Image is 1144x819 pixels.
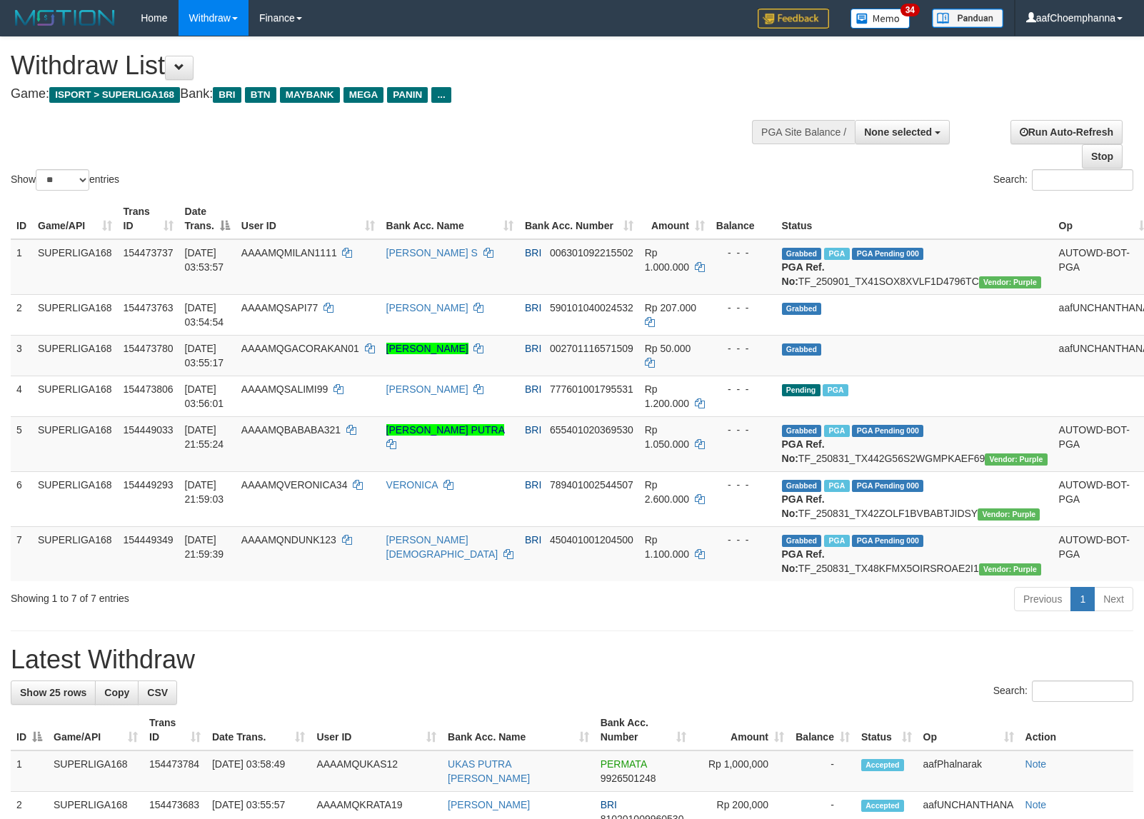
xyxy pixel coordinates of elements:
span: PERMATA [601,758,647,770]
h1: Latest Withdraw [11,645,1133,674]
img: Feedback.jpg [758,9,829,29]
span: BTN [245,87,276,103]
span: AAAAMQSALIMI99 [241,383,328,395]
span: Rp 2.600.000 [645,479,689,505]
a: Next [1094,587,1133,611]
a: CSV [138,680,177,705]
img: Button%20Memo.svg [851,9,910,29]
div: - - - [716,341,771,356]
span: AAAAMQBABABA321 [241,424,341,436]
span: 154473806 [124,383,174,395]
td: TF_250831_TX42ZOLF1BVBABTJIDSY [776,471,1053,526]
td: 5 [11,416,32,471]
span: [DATE] 21:59:03 [185,479,224,505]
a: VERONICA [386,479,438,491]
h4: Game: Bank: [11,87,748,101]
span: Grabbed [782,248,822,260]
th: Bank Acc. Number: activate to sort column ascending [519,199,639,239]
td: SUPERLIGA168 [32,471,118,526]
span: PGA Pending [852,248,923,260]
span: AAAAMQNDUNK123 [241,534,336,546]
span: Copy 006301092215502 to clipboard [550,247,633,258]
th: Game/API: activate to sort column ascending [32,199,118,239]
span: Grabbed [782,343,822,356]
span: BRI [525,534,541,546]
span: ... [431,87,451,103]
th: Bank Acc. Number: activate to sort column ascending [595,710,693,750]
img: MOTION_logo.png [11,7,119,29]
div: - - - [716,423,771,437]
span: Copy 9926501248 to clipboard [601,773,656,784]
span: Vendor URL: https://trx4.1velocity.biz [979,563,1041,576]
span: CSV [147,687,168,698]
span: Grabbed [782,535,822,547]
span: Vendor URL: https://trx4.1velocity.biz [985,453,1047,466]
span: [DATE] 03:56:01 [185,383,224,409]
span: Copy [104,687,129,698]
a: [PERSON_NAME] [448,799,530,810]
a: Run Auto-Refresh [1010,120,1123,144]
a: [PERSON_NAME] S [386,247,478,258]
span: Rp 1.200.000 [645,383,689,409]
span: 154473780 [124,343,174,354]
span: AAAAMQGACORAKAN01 [241,343,359,354]
span: 154473763 [124,302,174,313]
td: TF_250901_TX41SOX8XVLF1D4796TC [776,239,1053,295]
span: MAYBANK [280,87,340,103]
td: 4 [11,376,32,416]
a: Copy [95,680,139,705]
input: Search: [1032,169,1133,191]
td: 1 [11,239,32,295]
span: Rp 1.100.000 [645,534,689,560]
th: ID: activate to sort column descending [11,710,48,750]
td: 1 [11,750,48,792]
td: SUPERLIGA168 [32,526,118,581]
th: Date Trans.: activate to sort column descending [179,199,236,239]
label: Search: [993,169,1133,191]
td: aafPhalnarak [918,750,1020,792]
span: 154473737 [124,247,174,258]
div: Showing 1 to 7 of 7 entries [11,586,466,606]
a: Stop [1082,144,1123,169]
td: SUPERLIGA168 [32,376,118,416]
span: Copy 450401001204500 to clipboard [550,534,633,546]
span: Copy 002701116571509 to clipboard [550,343,633,354]
th: Game/API: activate to sort column ascending [48,710,144,750]
b: PGA Ref. No: [782,261,825,287]
span: Pending [782,384,821,396]
td: 6 [11,471,32,526]
td: SUPERLIGA168 [32,416,118,471]
th: Trans ID: activate to sort column ascending [144,710,206,750]
span: Rp 207.000 [645,302,696,313]
span: Copy 590101040024532 to clipboard [550,302,633,313]
a: Previous [1014,587,1071,611]
span: Rp 1.050.000 [645,424,689,450]
span: Marked by aafheankoy [824,480,849,492]
img: panduan.png [932,9,1003,28]
td: 154473784 [144,750,206,792]
span: Marked by aafromsomean [823,384,848,396]
a: UKAS PUTRA [PERSON_NAME] [448,758,530,784]
th: Balance [711,199,776,239]
span: MEGA [343,87,384,103]
span: Accepted [861,759,904,771]
a: [PERSON_NAME] [386,383,468,395]
div: - - - [716,533,771,547]
label: Search: [993,680,1133,702]
span: Copy 789401002544507 to clipboard [550,479,633,491]
th: Amount: activate to sort column ascending [692,710,790,750]
span: Marked by aafheankoy [824,535,849,547]
span: [DATE] 03:54:54 [185,302,224,328]
th: Op: activate to sort column ascending [918,710,1020,750]
span: 154449293 [124,479,174,491]
span: BRI [213,87,241,103]
th: Bank Acc. Name: activate to sort column ascending [442,710,595,750]
span: PGA Pending [852,535,923,547]
a: Note [1025,799,1047,810]
th: User ID: activate to sort column ascending [311,710,442,750]
span: Marked by aafheankoy [824,425,849,437]
a: [PERSON_NAME] PUTRA [386,424,505,436]
span: BRI [525,383,541,395]
a: [PERSON_NAME] [386,343,468,354]
span: PANIN [387,87,428,103]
